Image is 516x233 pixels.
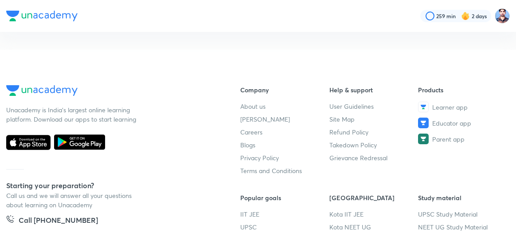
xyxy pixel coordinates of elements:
a: Grievance Redressal [329,153,418,162]
a: Blogs [240,140,329,150]
a: Kota NEET UG [329,222,418,232]
a: Company Logo [6,85,212,98]
a: User Guidelines [329,102,418,111]
a: Terms and Conditions [240,166,329,175]
h6: Help & support [329,85,418,95]
img: Learner app [418,102,429,112]
p: Unacademy is India’s largest online learning platform. Download our apps to start learning [6,105,139,124]
a: [PERSON_NAME] [240,115,329,124]
img: Irfan Qurashi [495,8,510,24]
a: IIT JEE [240,209,329,219]
a: Call [PHONE_NUMBER] [6,215,98,227]
a: UPSC Study Material [418,209,507,219]
h5: Starting your preparation? [6,180,212,191]
a: UPSC [240,222,329,232]
img: Company Logo [6,11,78,21]
a: Refund Policy [329,127,418,137]
img: streak [461,12,470,20]
p: Call us and we will answer all your questions about learning on Unacademy [6,191,139,209]
a: Careers [240,127,329,137]
img: Educator app [418,118,429,128]
a: NEET UG Study Material [418,222,507,232]
h6: [GEOGRAPHIC_DATA] [329,193,418,202]
a: Parent app [418,134,507,144]
span: Learner app [432,103,468,112]
h6: Company [240,85,329,95]
h6: Products [418,85,507,95]
a: About us [240,102,329,111]
a: Learner app [418,102,507,112]
h6: Popular goals [240,193,329,202]
img: Company Logo [6,85,78,96]
a: Site Map [329,115,418,124]
h5: Call [PHONE_NUMBER] [19,215,98,227]
h6: Study material [418,193,507,202]
img: Parent app [418,134,429,144]
a: Kota IIT JEE [329,209,418,219]
span: Parent app [432,134,465,144]
a: Privacy Policy [240,153,329,162]
a: Takedown Policy [329,140,418,150]
a: Educator app [418,118,507,128]
span: Careers [240,127,262,137]
span: Educator app [432,118,471,128]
